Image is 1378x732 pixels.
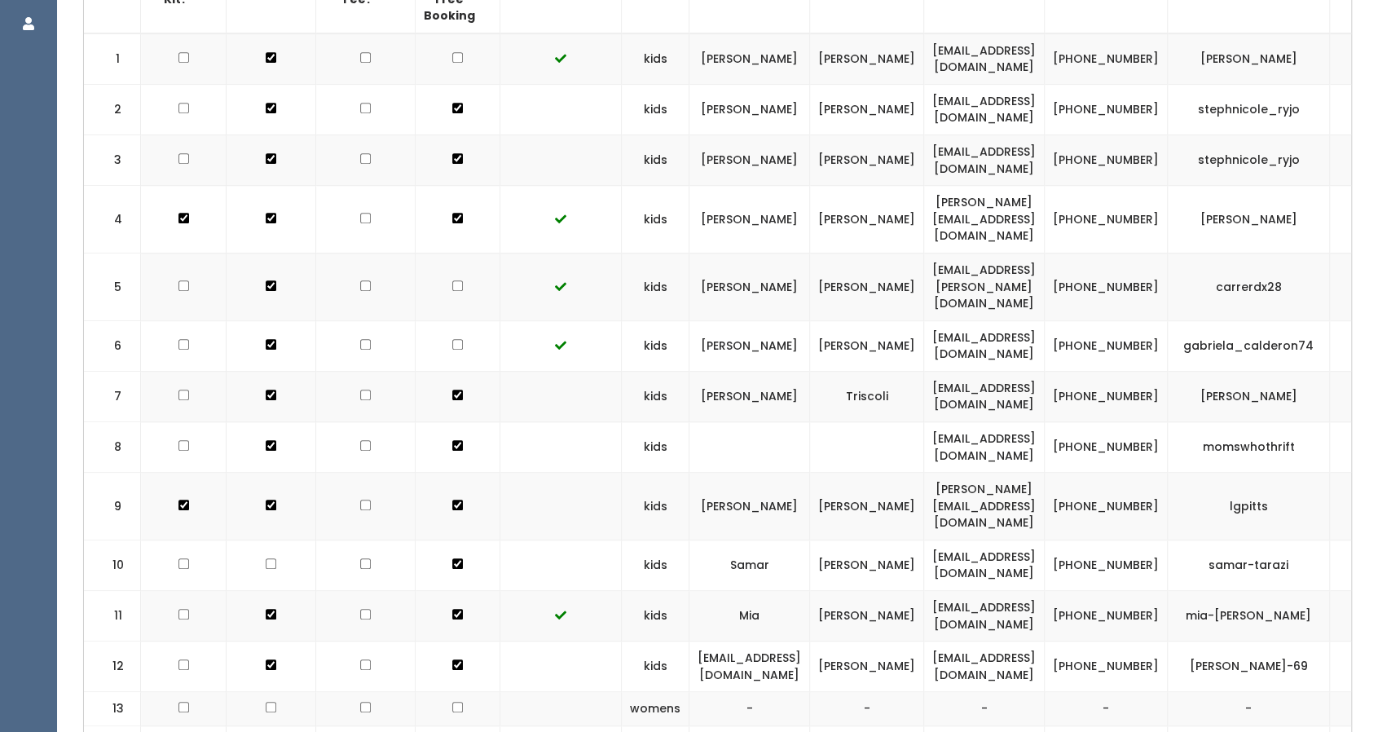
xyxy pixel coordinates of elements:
td: Triscoli [810,371,924,421]
td: kids [622,591,689,642]
td: 5 [84,253,141,320]
td: mia-[PERSON_NAME] [1168,591,1330,642]
td: [PHONE_NUMBER] [1045,33,1168,85]
td: kids [622,135,689,186]
td: [EMAIL_ADDRESS][DOMAIN_NAME] [924,540,1045,590]
td: [PERSON_NAME] [689,253,810,320]
td: [PHONE_NUMBER] [1045,186,1168,254]
td: [PERSON_NAME] [689,135,810,186]
td: kids [622,253,689,320]
td: [EMAIL_ADDRESS][DOMAIN_NAME] [924,135,1045,186]
td: stephnicole_ryjo [1168,135,1330,186]
td: [PERSON_NAME] [689,473,810,540]
td: kids [622,642,689,692]
td: 1 [84,33,141,85]
td: [EMAIL_ADDRESS][DOMAIN_NAME] [924,642,1045,692]
td: [PERSON_NAME] [1168,186,1330,254]
td: 7 [84,371,141,421]
td: [PERSON_NAME] [810,84,924,134]
td: lgpitts [1168,473,1330,540]
td: 11 [84,591,141,642]
td: kids [622,371,689,421]
td: [PERSON_NAME] [810,186,924,254]
td: stephnicole_ryjo [1168,84,1330,134]
td: [PERSON_NAME] [1168,371,1330,421]
td: - [810,692,924,726]
td: kids [622,84,689,134]
td: [PERSON_NAME]-69 [1168,642,1330,692]
td: [PHONE_NUMBER] [1045,320,1168,371]
td: [EMAIL_ADDRESS][DOMAIN_NAME] [924,371,1045,421]
td: 8 [84,422,141,473]
td: - [1045,692,1168,726]
td: [PHONE_NUMBER] [1045,371,1168,421]
td: Samar [689,540,810,590]
td: [PERSON_NAME] [810,540,924,590]
td: [PHONE_NUMBER] [1045,253,1168,320]
td: [PERSON_NAME] [1168,33,1330,85]
td: - [689,692,810,726]
td: [PERSON_NAME] [810,253,924,320]
td: [EMAIL_ADDRESS][DOMAIN_NAME] [924,33,1045,85]
td: [EMAIL_ADDRESS][DOMAIN_NAME] [924,422,1045,473]
td: kids [622,320,689,371]
td: [PERSON_NAME] [810,473,924,540]
td: gabriela_calderon74 [1168,320,1330,371]
td: [EMAIL_ADDRESS][PERSON_NAME][DOMAIN_NAME] [924,253,1045,320]
td: [PHONE_NUMBER] [1045,473,1168,540]
td: 3 [84,135,141,186]
td: 12 [84,642,141,692]
td: [PERSON_NAME] [810,642,924,692]
td: [EMAIL_ADDRESS][DOMAIN_NAME] [924,84,1045,134]
td: [PERSON_NAME] [689,84,810,134]
td: [PHONE_NUMBER] [1045,642,1168,692]
td: kids [622,186,689,254]
td: [PERSON_NAME] [689,371,810,421]
td: [PHONE_NUMBER] [1045,422,1168,473]
td: womens [622,692,689,726]
td: Mia [689,591,810,642]
td: 2 [84,84,141,134]
td: 9 [84,473,141,540]
td: [PERSON_NAME][EMAIL_ADDRESS][DOMAIN_NAME] [924,473,1045,540]
td: [EMAIL_ADDRESS][DOMAIN_NAME] [924,320,1045,371]
td: [PERSON_NAME][EMAIL_ADDRESS][DOMAIN_NAME] [924,186,1045,254]
td: kids [622,33,689,85]
td: kids [622,473,689,540]
td: [PERSON_NAME] [689,33,810,85]
td: [PERSON_NAME] [810,320,924,371]
td: [PERSON_NAME] [689,320,810,371]
td: [PHONE_NUMBER] [1045,591,1168,642]
td: carrerdx28 [1168,253,1330,320]
td: 10 [84,540,141,590]
td: 4 [84,186,141,254]
td: [PHONE_NUMBER] [1045,84,1168,134]
td: [PERSON_NAME] [810,33,924,85]
td: [PERSON_NAME] [810,591,924,642]
td: 13 [84,692,141,726]
td: - [1168,692,1330,726]
td: momswhothrift [1168,422,1330,473]
td: - [924,692,1045,726]
td: [PERSON_NAME] [689,186,810,254]
td: [PHONE_NUMBER] [1045,135,1168,186]
td: kids [622,422,689,473]
td: samar-tarazi [1168,540,1330,590]
td: [EMAIL_ADDRESS][DOMAIN_NAME] [924,591,1045,642]
td: [EMAIL_ADDRESS][DOMAIN_NAME] [689,642,810,692]
td: kids [622,540,689,590]
td: [PERSON_NAME] [810,135,924,186]
td: [PHONE_NUMBER] [1045,540,1168,590]
td: 6 [84,320,141,371]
